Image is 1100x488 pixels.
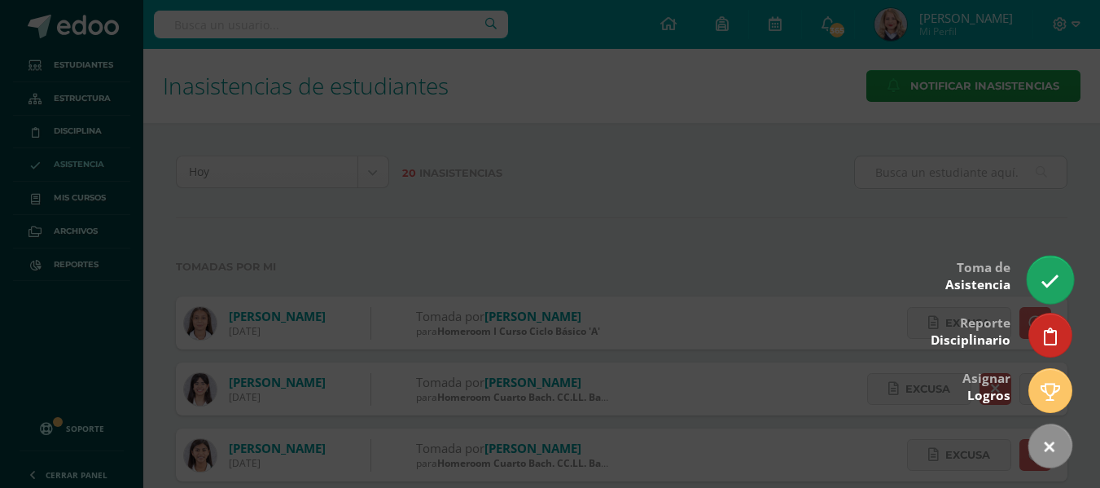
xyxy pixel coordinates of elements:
span: Asistencia [945,276,1010,293]
div: Reporte [931,304,1010,357]
span: Disciplinario [931,332,1010,349]
div: Asignar [962,359,1010,412]
span: Logros [967,387,1010,404]
div: Toma de [945,248,1010,301]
